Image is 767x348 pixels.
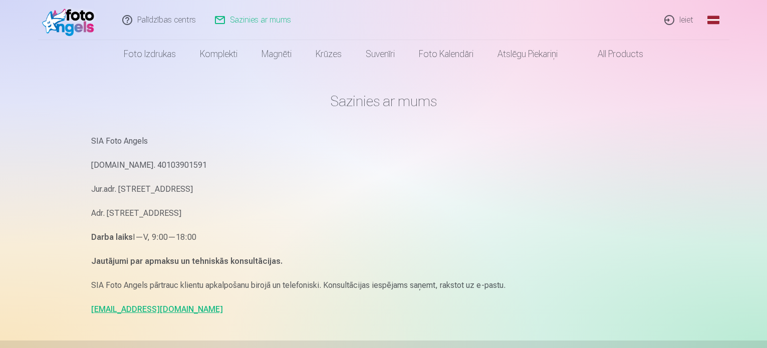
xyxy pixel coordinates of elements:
h1: Sazinies ar mums [91,92,676,110]
a: Atslēgu piekariņi [485,40,570,68]
a: [EMAIL_ADDRESS][DOMAIN_NAME] [91,304,223,314]
p: SIA Foto Angels [91,134,676,148]
a: Foto kalendāri [407,40,485,68]
p: Jur.adr. [STREET_ADDRESS] [91,182,676,196]
strong: Jautājumi par apmaksu un tehniskās konsultācijas. [91,256,283,266]
a: Suvenīri [354,40,407,68]
strong: Darba laiks [91,232,133,242]
p: Adr. [STREET_ADDRESS] [91,206,676,220]
p: I—V, 9:00—18:00 [91,230,676,244]
a: All products [570,40,655,68]
p: SIA Foto Angels pārtrauc klientu apkalpošanu birojā un telefoniski. Konsultācijas iespējams saņem... [91,278,676,292]
a: Krūzes [304,40,354,68]
img: /fa1 [42,4,100,36]
p: [DOMAIN_NAME]. 40103901591 [91,158,676,172]
a: Foto izdrukas [112,40,188,68]
a: Komplekti [188,40,249,68]
a: Magnēti [249,40,304,68]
